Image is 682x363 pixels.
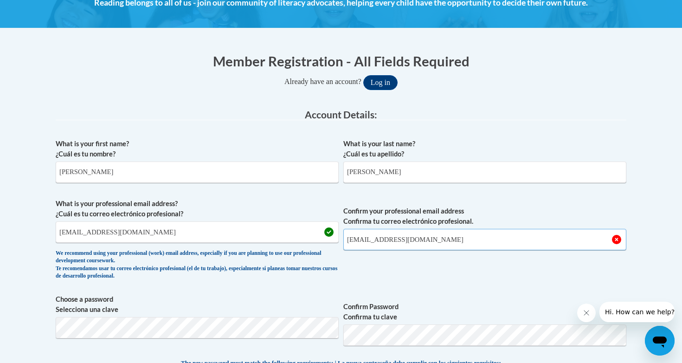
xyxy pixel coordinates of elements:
[56,250,339,280] div: We recommend using your professional (work) email address, especially if you are planning to use ...
[56,199,339,219] label: What is your professional email address? ¿Cuál es tu correo electrónico profesional?
[56,294,339,315] label: Choose a password Selecciona una clave
[577,304,596,322] iframe: Close message
[343,229,626,250] input: Required
[343,162,626,183] input: Metadata input
[56,221,339,243] input: Metadata input
[56,52,626,71] h1: Member Registration - All Fields Required
[343,206,626,227] label: Confirm your professional email address Confirma tu correo electrónico profesional.
[305,109,377,120] span: Account Details:
[599,302,675,322] iframe: Message from company
[645,326,675,356] iframe: Button to launch messaging window
[56,162,339,183] input: Metadata input
[56,139,339,159] label: What is your first name? ¿Cuál es tu nombre?
[363,75,398,90] button: Log in
[284,78,361,85] span: Already have an account?
[343,139,626,159] label: What is your last name? ¿Cuál es tu apellido?
[343,302,626,322] label: Confirm Password Confirma tu clave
